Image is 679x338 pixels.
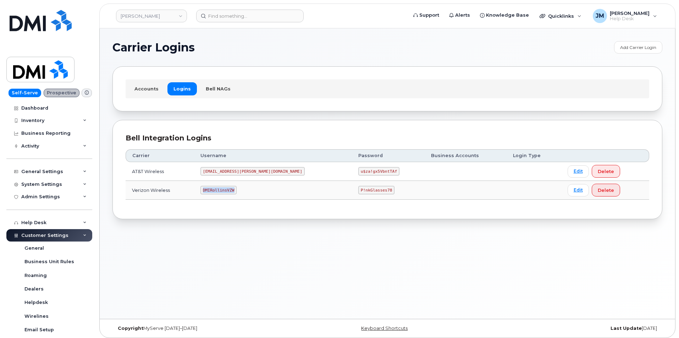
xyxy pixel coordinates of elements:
[568,165,589,178] a: Edit
[614,41,662,54] a: Add Carrier Login
[568,184,589,196] a: Edit
[112,42,195,53] span: Carrier Logins
[126,149,194,162] th: Carrier
[598,187,614,194] span: Delete
[200,186,237,194] code: DMIRollinsVZW
[167,82,197,95] a: Logins
[112,326,296,331] div: MyServe [DATE]–[DATE]
[118,326,143,331] strong: Copyright
[194,149,352,162] th: Username
[200,82,237,95] a: Bell NAGs
[611,326,642,331] strong: Last Update
[358,167,399,176] code: u$za!gx5VbntTAf
[128,82,165,95] a: Accounts
[361,326,408,331] a: Keyboard Shortcuts
[200,167,305,176] code: [EMAIL_ADDRESS][PERSON_NAME][DOMAIN_NAME]
[479,326,662,331] div: [DATE]
[598,168,614,175] span: Delete
[592,165,620,178] button: Delete
[507,149,561,162] th: Login Type
[126,133,649,143] div: Bell Integration Logins
[592,184,620,196] button: Delete
[352,149,425,162] th: Password
[425,149,507,162] th: Business Accounts
[126,181,194,200] td: Verizon Wireless
[126,162,194,181] td: AT&T Wireless
[358,186,394,194] code: P!nkGlasses78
